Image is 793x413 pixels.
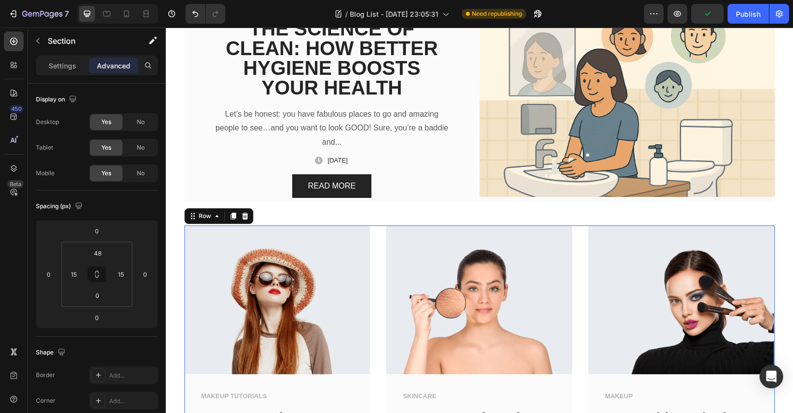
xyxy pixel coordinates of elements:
[101,169,111,178] span: Yes
[109,371,155,380] div: Add...
[31,184,47,193] div: Row
[101,118,111,127] span: Yes
[137,118,145,127] span: No
[728,4,769,24] button: Publish
[41,267,56,282] input: 0
[345,9,348,19] span: /
[7,180,24,188] div: Beta
[423,198,609,347] img: Alt Image
[114,267,128,282] input: 15px
[48,80,284,122] p: Let’s be honest: you have fabulous places to go and amazing people to see…and you want to look GO...
[36,396,56,405] div: Corner
[736,9,761,19] div: Publish
[36,118,59,127] div: Desktop
[64,8,69,20] p: 7
[137,169,145,178] span: No
[185,4,225,24] div: Undo/Redo
[350,9,438,19] span: Blog List - [DATE] 23:05:31
[36,93,79,106] div: Display on
[439,364,592,374] p: MAKEUP
[237,364,390,374] p: SKINCARE
[19,198,205,347] img: Alt Image
[101,143,111,152] span: Yes
[36,143,53,152] div: Tablet
[4,4,73,24] button: 7
[87,310,107,325] input: 0
[162,128,182,138] p: [DATE]
[88,288,107,303] input: 0px
[137,143,145,152] span: No
[97,61,130,71] p: Advanced
[48,35,128,47] p: Section
[126,147,206,171] button: READ MORE
[138,267,152,282] input: 0
[35,364,188,374] p: MAKEUP TUTORIALS
[109,397,155,406] div: Add...
[472,9,522,18] span: Need republishing
[220,198,407,347] img: Alt Image
[36,346,67,359] div: Shape
[760,365,783,388] div: Open Intercom Messenger
[36,169,55,178] div: Mobile
[49,61,76,71] p: Settings
[87,223,107,238] input: 0
[66,267,81,282] input: 15px
[36,200,85,213] div: Spacing (px)
[166,28,793,413] iframe: Design area
[142,152,190,166] div: READ MORE
[9,105,24,113] div: 450
[36,371,55,380] div: Border
[88,246,107,260] input: 3xl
